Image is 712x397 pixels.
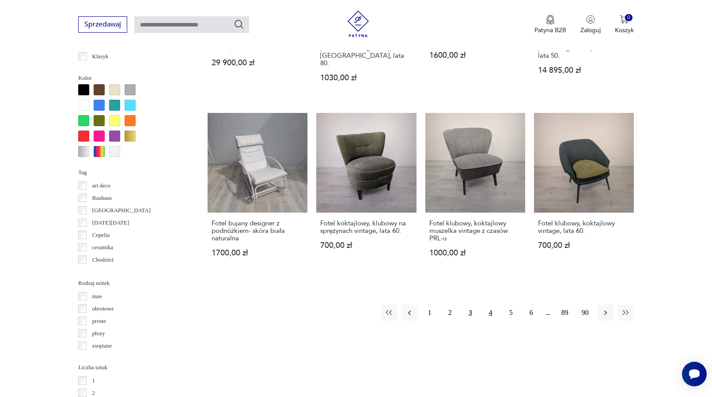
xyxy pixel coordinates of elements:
[580,26,601,34] p: Zaloguj
[534,113,634,274] a: Fotel klubowy, koktajlowy vintage, lata 60.Fotel klubowy, koktajlowy vintage, lata 60.700,00 zł
[557,305,573,321] button: 89
[208,113,307,274] a: Fotel bujany designer z podnóżkiem- skóra biała naturalnaFotel bujany designer z podnóżkiem- skór...
[625,14,632,22] div: 0
[316,113,416,274] a: Fotel koktajlowy, klubowy na sprężynach vintage, lata 60.Fotel koktajlowy, klubowy na sprężynach ...
[429,249,521,257] p: 1000,00 zł
[422,305,438,321] button: 1
[92,341,112,351] p: zwężane
[92,243,114,252] p: ceramika
[92,292,102,301] p: inne
[577,305,593,321] button: 90
[78,73,186,83] p: Kolor
[523,305,539,321] button: 6
[320,74,412,82] p: 1030,00 zł
[538,242,630,249] p: 700,00 zł
[78,168,186,177] p: Tag
[92,255,114,265] p: Chodzież
[78,363,186,372] p: Liczba sztuk
[92,230,110,240] p: Cepelia
[345,11,371,37] img: Patyna - sklep z meblami i dekoracjami vintage
[212,220,303,242] h3: Fotel bujany designer z podnóżkiem- skóra biała naturalna
[534,15,566,34] a: Ikona medaluPatyna B2B
[615,15,634,34] button: 0Koszyk
[503,305,519,321] button: 5
[78,278,186,288] p: Rodzaj nóżek
[320,242,412,249] p: 700,00 zł
[442,305,458,321] button: 2
[538,67,630,74] p: 14 895,00 zł
[92,316,106,326] p: proste
[92,329,105,338] p: płozy
[483,305,499,321] button: 4
[92,193,112,203] p: Bauhaus
[538,30,630,60] h3: Fotel Model 301 – proj. [PERSON_NAME] dla [PERSON_NAME] – Dania – lata 50.
[212,249,303,257] p: 1700,00 zł
[620,15,629,24] img: Ikona koszyka
[682,362,707,386] iframe: Smartsupp widget button
[546,15,555,25] img: Ikona medalu
[534,15,566,34] button: Patyna B2B
[92,304,114,314] p: obrotowe
[92,218,129,228] p: [DATE][DATE]
[462,305,478,321] button: 3
[78,16,127,33] button: Sprzedawaj
[92,206,151,215] p: [GEOGRAPHIC_DATA]
[615,26,634,34] p: Koszyk
[586,15,595,24] img: Ikonka użytkownika
[92,376,95,386] p: 1
[212,30,303,52] h3: Zestaw czterech foteli art-deco w orzechu po renowacji / nowe obicie, 4 szt.
[212,59,303,67] p: 29 900,00 zł
[92,52,109,61] p: Klasyk
[78,22,127,28] a: Sprzedawaj
[534,26,566,34] p: Patyna B2B
[580,15,601,34] button: Zaloguj
[538,220,630,235] h3: Fotel klubowy, koktajlowy vintage, lata 60.
[429,220,521,242] h3: Fotel klubowy, koktajlowy muszelka vintage z czasów PRL-u
[234,19,244,30] button: Szukaj
[320,30,412,67] h3: Balansujące krzesło Pendulum, proj. [PERSON_NAME] dla [GEOGRAPHIC_DATA], [GEOGRAPHIC_DATA], lata 80.
[320,220,412,235] h3: Fotel koktajlowy, klubowy na sprężynach vintage, lata 60.
[92,181,111,191] p: art deco
[425,113,525,274] a: Fotel klubowy, koktajlowy muszelka vintage z czasów PRL-uFotel klubowy, koktajlowy muszelka vinta...
[92,267,114,277] p: Ćmielów
[429,52,521,59] p: 1600,00 zł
